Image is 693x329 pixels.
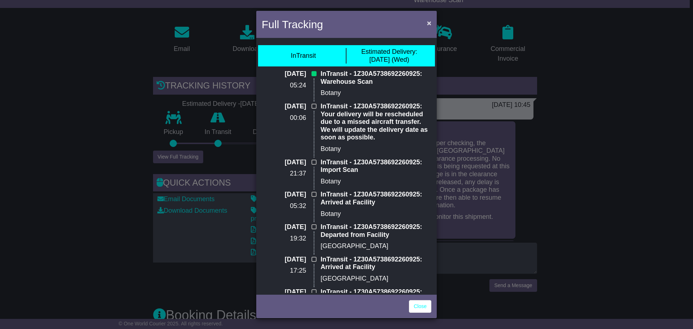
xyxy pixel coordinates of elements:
p: InTransit - 1Z30A5738692260925: Arrived at Facility [321,191,431,206]
p: InTransit - 1Z30A5738692260925: Departed from Facility [321,288,431,304]
p: 05:32 [262,202,306,210]
p: [DATE] [262,191,306,199]
p: [DATE] [262,256,306,264]
p: [DATE] [262,70,306,78]
div: [DATE] (Wed) [361,48,417,64]
span: Estimated Delivery: [361,48,417,55]
p: InTransit - 1Z30A5738692260925: Your delivery will be rescheduled due to a missed aircraft transf... [321,103,431,142]
p: Botany [321,89,431,97]
p: 17:25 [262,267,306,275]
div: InTransit [291,52,316,60]
p: [GEOGRAPHIC_DATA] [321,275,431,283]
p: Botany [321,178,431,186]
p: InTransit - 1Z30A5738692260925: Import Scan [321,159,431,174]
p: 19:32 [262,235,306,243]
h4: Full Tracking [262,16,323,33]
p: [DATE] [262,223,306,231]
button: Close [423,16,435,30]
p: Botany [321,210,431,218]
p: 00:06 [262,114,306,122]
p: InTransit - 1Z30A5738692260925: Warehouse Scan [321,70,431,86]
span: × [427,19,431,27]
a: Close [409,300,431,313]
p: Botany [321,145,431,153]
p: InTransit - 1Z30A5738692260925: Arrived at Facility [321,256,431,271]
p: 21:37 [262,170,306,178]
p: [GEOGRAPHIC_DATA] [321,242,431,250]
p: [DATE] [262,159,306,166]
p: [DATE] [262,103,306,111]
p: 05:24 [262,82,306,90]
p: InTransit - 1Z30A5738692260925: Departed from Facility [321,223,431,239]
p: [DATE] [262,288,306,296]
